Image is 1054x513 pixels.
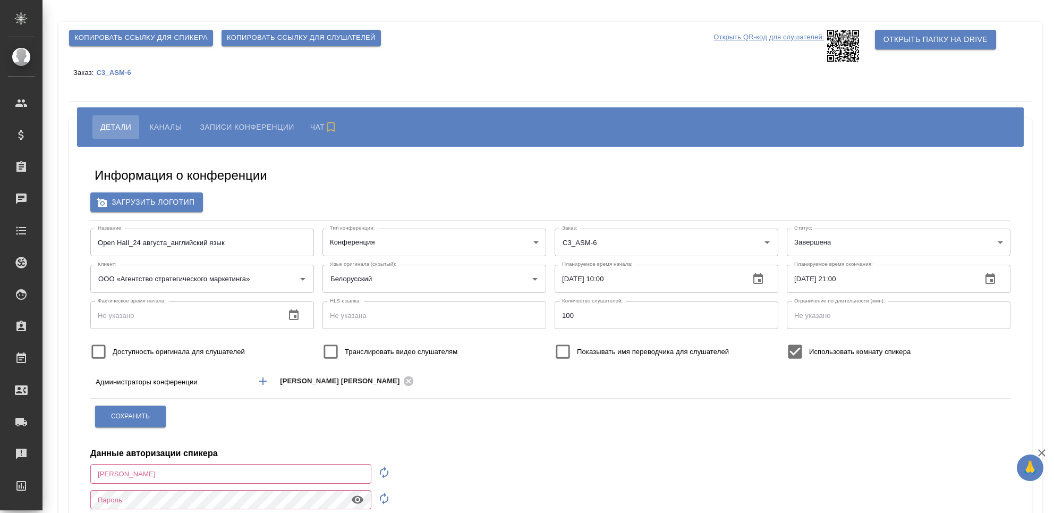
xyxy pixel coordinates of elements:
[787,301,1010,329] input: Не указано
[883,33,988,46] span: Открыть папку на Drive
[713,30,824,62] p: Открыть QR-код для слушателей:
[322,301,546,329] input: Не указана
[95,167,267,184] h5: Информация о конференции
[322,229,546,256] div: Конференция
[90,447,218,460] h4: Данные авторизации спикера
[310,121,340,133] span: Чат
[96,69,139,77] p: C3_ASM-6
[149,121,182,133] span: Каналы
[99,196,194,209] span: Загрузить логотип
[345,347,457,357] span: Транслировать видео слушателям
[69,30,213,46] button: Копировать ссылку для спикера
[1021,457,1039,479] span: 🙏
[923,380,925,382] button: Open
[528,272,542,287] button: Open
[250,368,276,394] button: Добавить менеджера
[100,121,131,133] span: Детали
[222,30,381,46] button: Копировать ссылку для слушателей
[295,272,310,287] button: Open
[90,464,371,483] input: Не указано
[96,377,247,388] p: Администраторы конференции
[577,347,729,357] span: Показывать имя переводчика для слушателей
[227,32,376,44] span: Копировать ссылку для слушателей
[280,376,406,386] span: [PERSON_NAME] [PERSON_NAME]
[96,68,139,77] a: C3_ASM-6
[200,121,294,133] span: Записи конференции
[875,30,996,49] button: Открыть папку на Drive
[90,301,277,329] input: Не указано
[325,121,337,133] svg: Подписаться
[787,265,973,292] input: Не указано
[74,32,208,44] span: Копировать ссылку для спикера
[280,374,417,388] div: [PERSON_NAME] [PERSON_NAME]
[555,301,778,329] input: Не указано
[95,406,166,427] button: Сохранить
[90,229,314,256] input: Не указан
[113,347,245,357] span: Доступность оригинала для слушателей
[73,69,96,77] p: Заказ:
[111,412,150,421] span: Сохранить
[787,229,1010,256] div: Завершена
[90,192,203,212] label: Загрузить логотип
[809,347,911,357] span: Использовать комнату спикера
[760,235,775,250] button: Open
[555,265,741,292] input: Не указано
[1017,455,1043,481] button: 🙏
